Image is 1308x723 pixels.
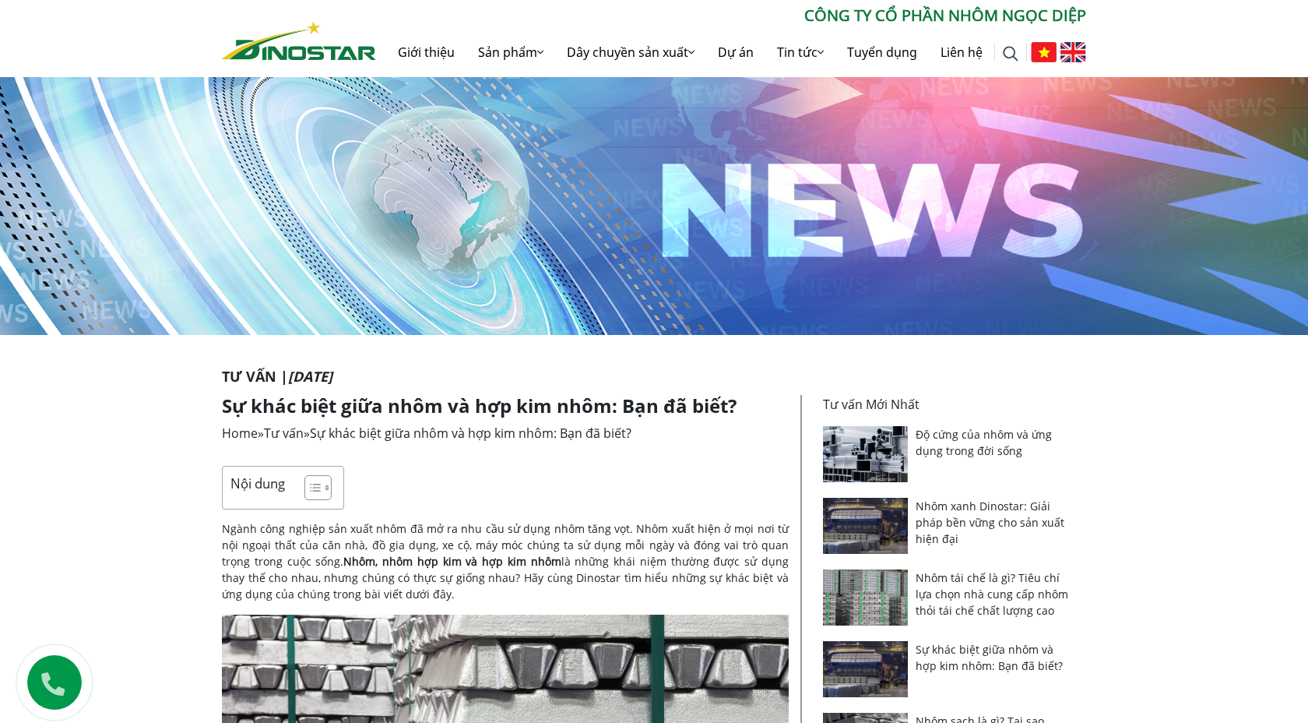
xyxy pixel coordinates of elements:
[222,425,631,442] span: » »
[823,426,908,482] img: Độ cứng của nhôm và ứng dụng trong đời sống
[310,425,631,442] span: Sự khác biệt giữa nhôm và hợp kim nhôm: Bạn đã biết?
[765,27,835,77] a: Tin tức
[916,642,1063,673] a: Sự khác biệt giữa nhôm và hợp kim nhôm: Bạn đã biết?
[293,474,328,501] a: Toggle Table of Content
[222,521,789,569] span: Ngành công nghiệp sản xuất nhôm đã mở ra nhu cầu sử dụng nhôm tăng vọt. Nhôm xuất hiện ở mọi nơi ...
[222,366,1086,387] p: Tư vấn |
[706,27,765,77] a: Dự án
[916,499,1064,546] a: Nhôm xanh Dinostar: Giải pháp bền vững cho sản xuất hiện đại
[222,395,789,418] h1: Sự khác biệt giữa nhôm và hợp kim nhôm: Bạn đã biết?
[823,641,908,697] img: Sự khác biệt giữa nhôm và hợp kim nhôm: Bạn đã biết?
[835,27,929,77] a: Tuyển dụng
[466,27,555,77] a: Sản phẩm
[823,570,908,626] img: Nhôm tái chế là gì? Tiêu chí lựa chọn nhà cung cấp nhôm thỏi tái chế chất lượng cao
[1060,42,1086,62] img: English
[823,498,908,554] img: Nhôm xanh Dinostar: Giải pháp bền vững cho sản xuất hiện đại
[823,395,1077,414] p: Tư vấn Mới Nhất
[222,425,258,442] a: Home
[264,425,304,442] a: Tư vấn
[916,427,1052,458] a: Độ cứng của nhôm và ứng dụng trong đời sống
[929,27,994,77] a: Liên hệ
[1003,46,1018,62] img: search
[916,570,1068,618] a: Nhôm tái chế là gì? Tiêu chí lựa chọn nhà cung cấp nhôm thỏi tái chế chất lượng cao
[230,474,285,492] p: Nội dung
[343,554,561,569] strong: Nhôm, nhôm hợp kim và hợp kim nhôm
[288,367,332,386] i: [DATE]
[376,4,1086,27] p: CÔNG TY CỔ PHẦN NHÔM NGỌC DIỆP
[386,27,466,77] a: Giới thiệu
[222,554,789,601] span: là những khái niệm thường được sử dụng thay thế cho nhau, nhưng chúng có thực sự giống nhau? Hãy ...
[1031,42,1057,62] img: Tiếng Việt
[555,27,706,77] a: Dây chuyền sản xuất
[222,21,376,60] img: Nhôm Dinostar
